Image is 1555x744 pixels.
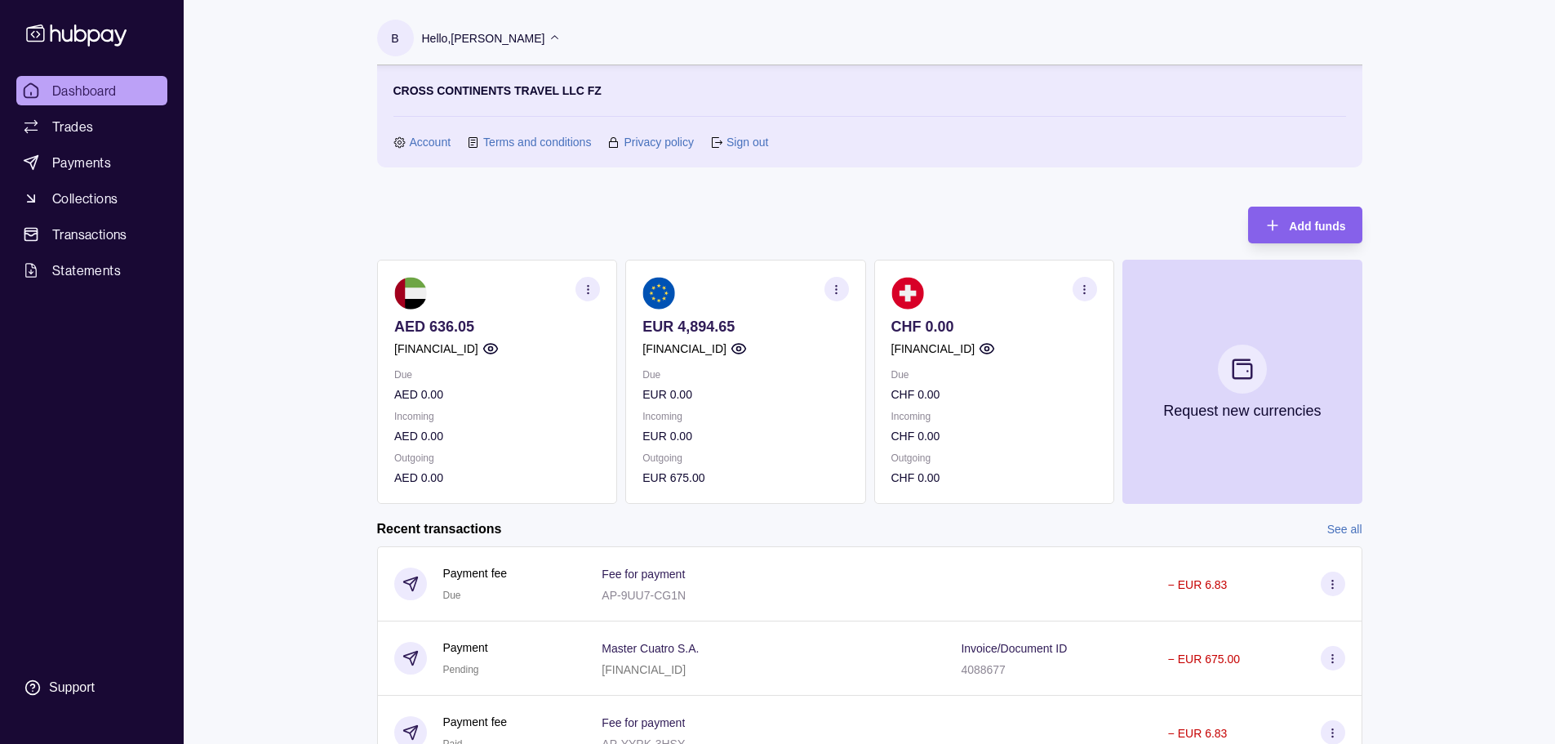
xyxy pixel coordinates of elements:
[394,449,600,467] p: Outgoing
[642,427,848,445] p: EUR 0.00
[602,642,699,655] p: Master Cuatro S.A.
[624,133,694,151] a: Privacy policy
[16,220,167,249] a: Transactions
[52,117,93,136] span: Trades
[394,340,478,358] p: [FINANCIAL_ID]
[642,385,848,403] p: EUR 0.00
[16,184,167,213] a: Collections
[642,469,848,487] p: EUR 675.00
[891,385,1096,403] p: CHF 0.00
[410,133,451,151] a: Account
[642,366,848,384] p: Due
[891,318,1096,336] p: CHF 0.00
[642,340,726,358] p: [FINANCIAL_ID]
[394,427,600,445] p: AED 0.00
[891,427,1096,445] p: CHF 0.00
[602,568,685,581] p: Fee for payment
[394,318,600,336] p: AED 636.05
[52,153,111,172] span: Payments
[642,277,675,310] img: eu
[443,564,508,582] p: Payment fee
[52,81,117,100] span: Dashboard
[891,449,1096,467] p: Outgoing
[642,408,848,425] p: Incoming
[642,318,848,336] p: EUR 4,894.65
[394,408,600,425] p: Incoming
[16,256,167,285] a: Statements
[602,663,686,676] p: [FINANCIAL_ID]
[1168,578,1228,591] p: − EUR 6.83
[16,112,167,141] a: Trades
[49,679,95,697] div: Support
[377,520,502,538] h2: Recent transactions
[891,366,1096,384] p: Due
[1248,207,1362,243] button: Add funds
[391,29,398,47] p: B
[443,664,479,675] span: Pending
[1289,220,1345,233] span: Add funds
[891,277,923,310] img: ch
[961,663,1006,676] p: 4088677
[961,642,1067,655] p: Invoice/Document ID
[393,82,602,100] p: CROSS CONTINENTS TRAVEL LLC FZ
[1327,520,1362,538] a: See all
[1168,727,1228,740] p: − EUR 6.83
[443,590,461,601] span: Due
[52,225,127,244] span: Transactions
[394,366,600,384] p: Due
[394,385,600,403] p: AED 0.00
[602,589,686,602] p: AP-9UU7-CG1N
[726,133,768,151] a: Sign out
[891,469,1096,487] p: CHF 0.00
[1122,260,1362,504] button: Request new currencies
[1163,402,1321,420] p: Request new currencies
[642,449,848,467] p: Outgoing
[443,639,488,657] p: Payment
[52,261,121,280] span: Statements
[602,716,685,729] p: Fee for payment
[443,713,508,731] p: Payment fee
[16,670,167,705] a: Support
[891,340,975,358] p: [FINANCIAL_ID]
[483,133,591,151] a: Terms and conditions
[394,277,427,310] img: ae
[16,76,167,105] a: Dashboard
[16,148,167,177] a: Payments
[891,408,1096,425] p: Incoming
[422,29,545,47] p: Hello, [PERSON_NAME]
[1168,653,1240,666] p: − EUR 675.00
[394,469,600,487] p: AED 0.00
[52,189,118,208] span: Collections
